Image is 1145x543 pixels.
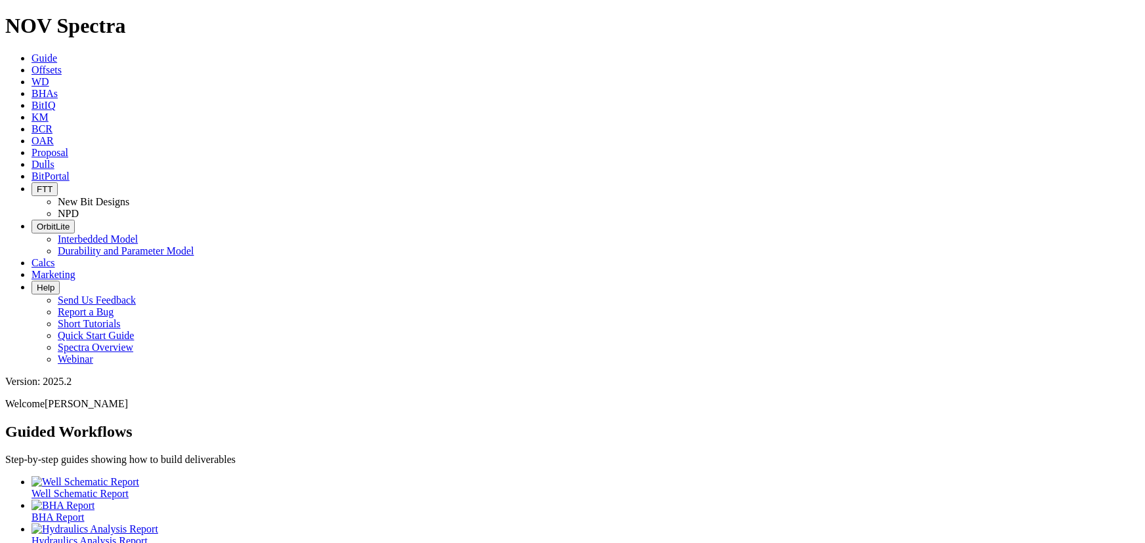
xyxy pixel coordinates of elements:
div: Version: 2025.2 [5,376,1140,388]
a: New Bit Designs [58,196,129,207]
a: KM [31,111,49,123]
button: OrbitLite [31,220,75,233]
span: OrbitLite [37,222,70,231]
img: Well Schematic Report [31,476,139,488]
a: Quick Start Guide [58,330,134,341]
a: Proposal [31,147,68,158]
a: Webinar [58,353,93,365]
a: Interbedded Model [58,233,138,245]
a: NPD [58,208,79,219]
a: BHA Report BHA Report [31,500,1140,523]
p: Welcome [5,398,1140,410]
h1: NOV Spectra [5,14,1140,38]
span: [PERSON_NAME] [45,398,128,409]
img: BHA Report [31,500,94,512]
a: Durability and Parameter Model [58,245,194,256]
a: BCR [31,123,52,134]
button: FTT [31,182,58,196]
a: Well Schematic Report Well Schematic Report [31,476,1140,499]
a: Marketing [31,269,75,280]
p: Step-by-step guides showing how to build deliverables [5,454,1140,466]
a: Dulls [31,159,54,170]
img: Hydraulics Analysis Report [31,523,158,535]
button: Help [31,281,60,294]
a: Calcs [31,257,55,268]
a: BitPortal [31,171,70,182]
a: Send Us Feedback [58,294,136,306]
a: Short Tutorials [58,318,121,329]
a: WD [31,76,49,87]
span: BHA Report [31,512,84,523]
a: BHAs [31,88,58,99]
h2: Guided Workflows [5,423,1140,441]
a: Spectra Overview [58,342,133,353]
span: Well Schematic Report [31,488,129,499]
a: OAR [31,135,54,146]
a: Offsets [31,64,62,75]
a: Report a Bug [58,306,114,317]
span: FTT [37,184,52,194]
a: Guide [31,52,57,64]
span: Help [37,283,54,292]
a: BitIQ [31,100,55,111]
